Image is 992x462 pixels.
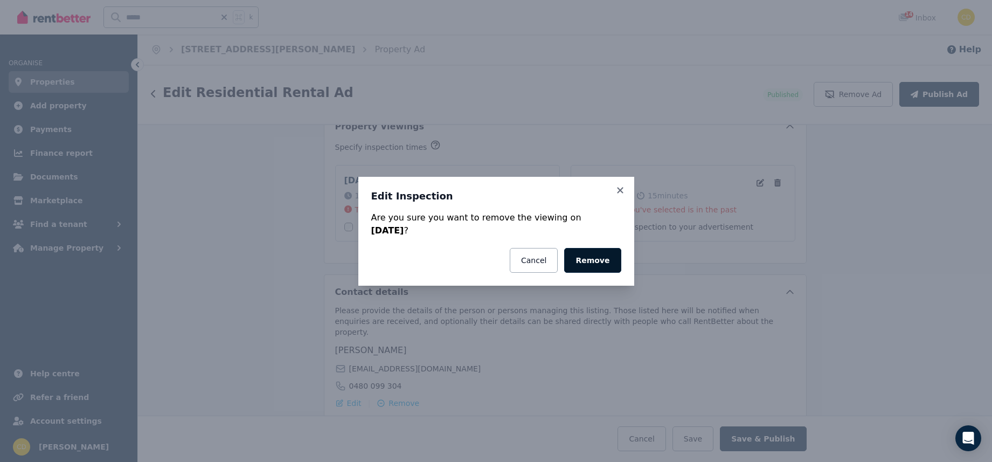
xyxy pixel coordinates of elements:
h3: Edit Inspection [371,190,621,203]
strong: [DATE] [371,225,404,236]
div: Are you sure you want to remove the viewing on ? [371,211,621,237]
button: Cancel [510,248,558,273]
button: Remove [564,248,621,273]
div: Open Intercom Messenger [955,425,981,451]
